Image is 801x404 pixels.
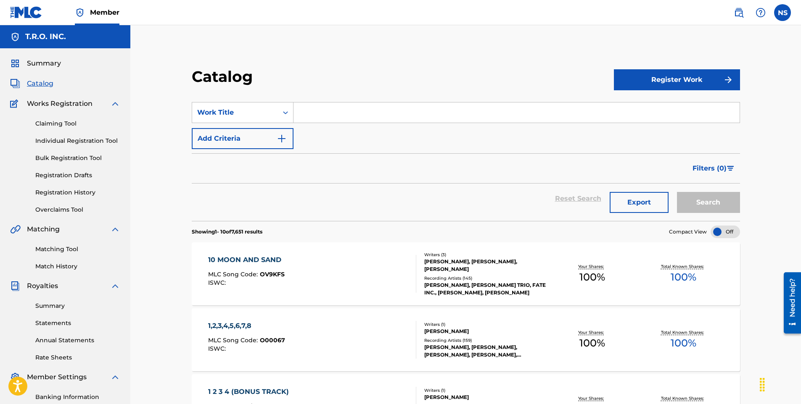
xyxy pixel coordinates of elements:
[192,102,740,221] form: Search Form
[424,252,547,258] div: Writers ( 3 )
[10,6,42,18] img: MLC Logo
[687,158,740,179] button: Filters (0)
[27,281,58,291] span: Royalties
[27,99,93,109] span: Works Registration
[208,270,260,278] span: MLC Song Code :
[671,270,696,285] span: 100 %
[25,32,66,42] h5: T.R.O. INC.
[578,395,606,401] p: Your Shares:
[10,372,20,382] img: Member Settings
[669,228,707,236] span: Compact View
[727,166,734,171] img: filter
[35,393,120,401] a: Banking Information
[424,321,547,328] div: Writers ( 1 )
[10,79,20,89] img: Catalog
[10,99,21,109] img: Works Registration
[759,364,801,404] iframe: Chat Widget
[693,163,727,173] span: Filters ( 0 )
[424,281,547,296] div: [PERSON_NAME], [PERSON_NAME] TRIO, FATE INC., [PERSON_NAME], [PERSON_NAME]
[424,258,547,273] div: [PERSON_NAME], [PERSON_NAME], [PERSON_NAME]
[110,281,120,291] img: expand
[197,108,273,118] div: Work Title
[35,188,120,197] a: Registration History
[424,344,547,359] div: [PERSON_NAME], [PERSON_NAME], [PERSON_NAME], [PERSON_NAME], [PERSON_NAME]
[192,308,740,371] a: 1,2,3,4,5,6,7,8MLC Song Code:O00067ISWC:Writers (1)[PERSON_NAME]Recording Artists (159)[PERSON_NA...
[424,328,547,335] div: [PERSON_NAME]
[723,75,733,85] img: f7272a7cc735f4ea7f67.svg
[35,119,120,128] a: Claiming Tool
[35,136,120,145] a: Individual Registration Tool
[90,8,119,17] span: Member
[10,58,61,68] a: SummarySummary
[35,319,120,328] a: Statements
[110,99,120,109] img: expand
[192,242,740,305] a: 10 MOON AND SANDMLC Song Code:OV9KFSISWC:Writers (3)[PERSON_NAME], [PERSON_NAME], [PERSON_NAME]Re...
[35,245,120,254] a: Matching Tool
[734,8,744,18] img: search
[192,128,293,149] button: Add Criteria
[27,372,87,382] span: Member Settings
[27,79,53,89] span: Catalog
[756,372,769,397] div: Drag
[756,8,766,18] img: help
[614,69,740,90] button: Register Work
[208,387,293,397] div: 1 2 3 4 (BONUS TRACK)
[35,205,120,214] a: Overclaims Tool
[277,134,287,144] img: 9d2ae6d4665cec9f34b9.svg
[208,345,228,352] span: ISWC :
[10,58,20,68] img: Summary
[110,372,120,382] img: expand
[27,58,61,68] span: Summary
[35,171,120,180] a: Registration Drafts
[192,228,262,236] p: Showing 1 - 10 of 7,651 results
[671,336,696,351] span: 100 %
[208,279,228,286] span: ISWC :
[75,8,85,18] img: Top Rightsholder
[610,192,669,213] button: Export
[777,269,801,336] iframe: Resource Center
[10,281,20,291] img: Royalties
[10,224,21,234] img: Matching
[661,395,706,401] p: Total Known Shares:
[208,255,286,265] div: 10 MOON AND SAND
[424,394,547,401] div: [PERSON_NAME]
[578,263,606,270] p: Your Shares:
[661,329,706,336] p: Total Known Shares:
[578,329,606,336] p: Your Shares:
[35,302,120,310] a: Summary
[424,387,547,394] div: Writers ( 1 )
[774,4,791,21] div: User Menu
[579,270,605,285] span: 100 %
[424,275,547,281] div: Recording Artists ( 145 )
[192,67,257,86] h2: Catalog
[35,353,120,362] a: Rate Sheets
[10,79,53,89] a: CatalogCatalog
[752,4,769,21] div: Help
[35,336,120,345] a: Annual Statements
[27,224,60,234] span: Matching
[579,336,605,351] span: 100 %
[35,262,120,271] a: Match History
[110,224,120,234] img: expand
[730,4,747,21] a: Public Search
[208,321,285,331] div: 1,2,3,4,5,6,7,8
[208,336,260,344] span: MLC Song Code :
[424,337,547,344] div: Recording Artists ( 159 )
[260,336,285,344] span: O00067
[35,154,120,163] a: Bulk Registration Tool
[260,270,285,278] span: OV9KFS
[10,32,20,42] img: Accounts
[661,263,706,270] p: Total Known Shares:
